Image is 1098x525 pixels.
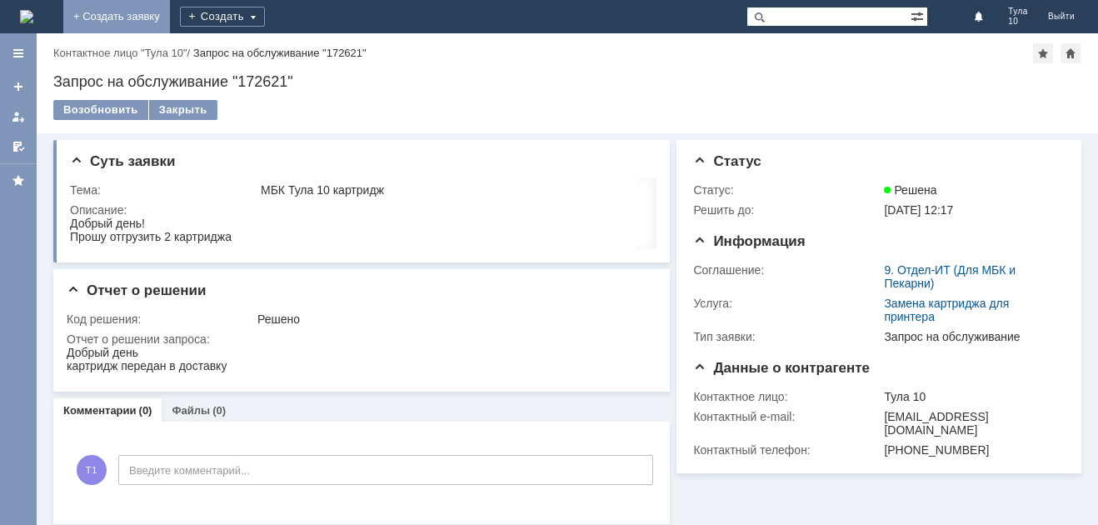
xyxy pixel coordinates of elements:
[884,410,1057,437] div: [EMAIL_ADDRESS][DOMAIN_NAME]
[212,404,226,417] div: (0)
[53,47,187,59] a: Контактное лицо "Тула 10"
[172,404,210,417] a: Файлы
[53,73,1081,90] div: Запрос на обслуживание "172621"
[884,263,1016,290] a: 9. Отдел-ИТ (Для МБК и Пекарни)
[693,203,881,217] div: Решить до:
[63,404,137,417] a: Комментарии
[884,443,1057,457] div: [PHONE_NUMBER]
[1008,17,1028,27] span: 10
[884,203,953,217] span: [DATE] 12:17
[1033,43,1053,63] div: Добавить в избранное
[693,360,870,376] span: Данные о контрагенте
[193,47,367,59] div: Запрос на обслуживание "172621"
[693,443,881,457] div: Контактный телефон:
[5,133,32,160] a: Мои согласования
[693,330,881,343] div: Тип заявки:
[884,330,1057,343] div: Запрос на обслуживание
[70,153,175,169] span: Суть заявки
[70,203,651,217] div: Описание:
[693,390,881,403] div: Контактное лицо:
[1008,7,1028,17] span: Тула
[911,7,927,23] span: Расширенный поиск
[1061,43,1081,63] div: Сделать домашней страницей
[693,233,805,249] span: Информация
[693,183,881,197] div: Статус:
[139,404,152,417] div: (0)
[261,183,647,197] div: МБК Тула 10 картридж
[53,47,193,59] div: /
[884,390,1057,403] div: Тула 10
[884,183,936,197] span: Решена
[67,282,206,298] span: Отчет о решении
[20,10,33,23] a: Перейти на домашнюю страницу
[77,455,107,485] span: Т1
[693,153,761,169] span: Статус
[67,332,651,346] div: Отчет о решении запроса:
[693,297,881,310] div: Услуга:
[693,410,881,423] div: Контактный e-mail:
[67,312,254,326] div: Код решения:
[180,7,265,27] div: Создать
[70,183,257,197] div: Тема:
[5,73,32,100] a: Создать заявку
[20,10,33,23] img: logo
[693,263,881,277] div: Соглашение:
[5,103,32,130] a: Мои заявки
[884,297,1009,323] a: Замена картриджа для принтера
[257,312,647,326] div: Решено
